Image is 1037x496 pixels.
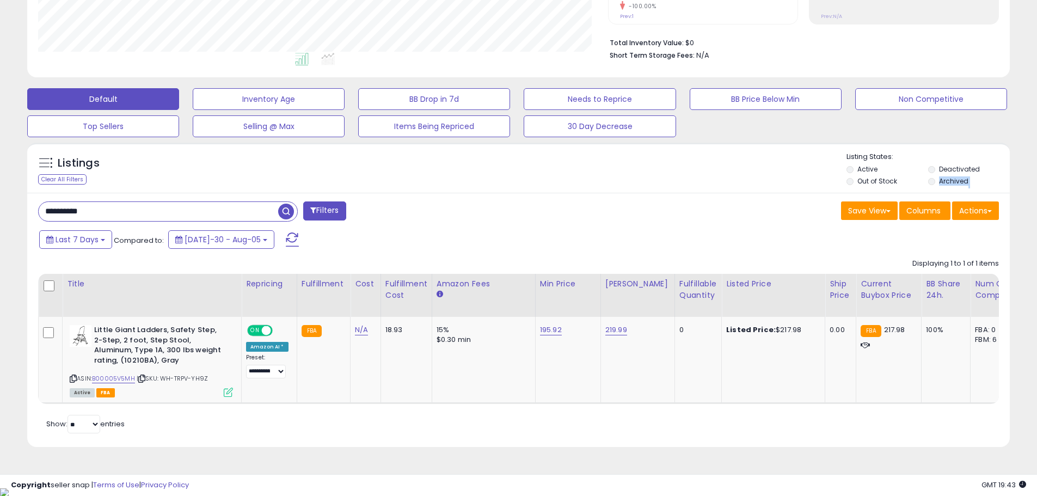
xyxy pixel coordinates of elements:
button: Default [27,88,179,110]
div: [PERSON_NAME] [605,278,670,290]
a: 195.92 [540,324,562,335]
b: Total Inventory Value: [610,38,684,47]
button: Selling @ Max [193,115,345,137]
small: FBA [861,325,881,337]
strong: Copyright [11,480,51,490]
div: Title [67,278,237,290]
div: Fulfillment Cost [385,278,427,301]
button: Filters [303,201,346,221]
span: All listings currently available for purchase on Amazon [70,388,95,397]
div: $217.98 [726,325,817,335]
span: [DATE]-30 - Aug-05 [185,234,261,245]
div: 18.93 [385,325,424,335]
div: Amazon AI * [246,342,289,352]
label: Active [857,164,878,174]
a: Terms of Use [93,480,139,490]
button: BB Drop in 7d [358,88,510,110]
span: Show: entries [46,419,125,429]
button: [DATE]-30 - Aug-05 [168,230,274,249]
div: Num of Comp. [975,278,1015,301]
button: Last 7 Days [39,230,112,249]
button: Non Competitive [855,88,1007,110]
div: Repricing [246,278,292,290]
button: Columns [899,201,950,220]
div: 0 [679,325,713,335]
span: N/A [696,50,709,60]
span: ON [248,326,262,335]
div: seller snap | | [11,480,189,491]
label: Deactivated [939,164,980,174]
a: Privacy Policy [141,480,189,490]
a: N/A [355,324,368,335]
button: BB Price Below Min [690,88,842,110]
b: Short Term Storage Fees: [610,51,695,60]
div: Ship Price [830,278,851,301]
span: FBA [96,388,115,397]
span: Last 7 Days [56,234,99,245]
div: FBA: 0 [975,325,1011,335]
button: Top Sellers [27,115,179,137]
div: Displaying 1 to 1 of 1 items [912,259,999,269]
img: 41o5aS3+KBL._SL40_.jpg [70,325,91,347]
small: -100.00% [625,2,656,10]
div: 100% [926,325,962,335]
div: Fulfillment [302,278,346,290]
span: Columns [906,205,941,216]
small: Prev: N/A [821,13,842,20]
div: Current Buybox Price [861,278,917,301]
span: OFF [271,326,289,335]
span: Compared to: [114,235,164,246]
label: Out of Stock [857,176,897,186]
div: Fulfillable Quantity [679,278,717,301]
li: $0 [610,35,991,48]
div: Preset: [246,354,289,378]
small: Prev: 1 [620,13,634,20]
p: Listing States: [846,152,1010,162]
h5: Listings [58,156,100,171]
div: FBM: 6 [975,335,1011,345]
div: Amazon Fees [437,278,531,290]
label: Archived [939,176,968,186]
div: 0.00 [830,325,848,335]
div: Clear All Filters [38,174,87,185]
div: $0.30 min [437,335,527,345]
small: FBA [302,325,322,337]
div: BB Share 24h. [926,278,966,301]
span: 217.98 [884,324,905,335]
div: Cost [355,278,376,290]
div: Listed Price [726,278,820,290]
button: 30 Day Decrease [524,115,676,137]
button: Items Being Repriced [358,115,510,137]
button: Save View [841,201,898,220]
div: Min Price [540,278,596,290]
span: 2025-08-13 19:43 GMT [981,480,1026,490]
div: 15% [437,325,527,335]
a: 219.99 [605,324,627,335]
button: Actions [952,201,999,220]
a: B00005V5MH [92,374,135,383]
span: | SKU: WH-TRPV-YH9Z [137,374,208,383]
small: Amazon Fees. [437,290,443,299]
b: Listed Price: [726,324,776,335]
button: Inventory Age [193,88,345,110]
div: ASIN: [70,325,233,396]
button: Needs to Reprice [524,88,676,110]
b: Little Giant Ladders, Safety Step, 2-Step, 2 foot, Step Stool, Aluminum, Type 1A, 300 lbs weight ... [94,325,226,368]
